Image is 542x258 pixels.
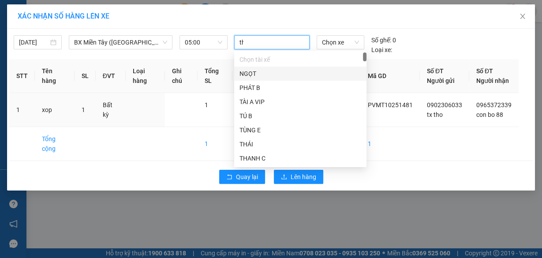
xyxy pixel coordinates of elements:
[234,95,366,109] div: TÀI A VIP
[371,45,392,55] span: Loại xe:
[361,59,420,93] th: Mã GD
[9,93,35,127] td: 1
[219,170,265,184] button: rollbackQuay lại
[18,12,109,20] span: XÁC NHẬN SỐ HÀNG LÊN XE
[476,77,509,84] span: Người nhận
[239,111,361,121] div: TÚ B
[427,67,444,75] span: Số ĐT
[239,97,361,107] div: TÀI A VIP
[361,127,420,161] td: 1
[234,52,366,67] div: Chọn tài xế
[239,125,361,135] div: TÙNG E
[35,59,75,93] th: Tên hàng
[35,93,75,127] td: xop
[236,172,258,182] span: Quay lại
[510,4,535,29] button: Close
[205,101,208,108] span: 1
[234,137,366,151] div: THÁI
[126,59,164,93] th: Loại hàng
[239,69,361,79] div: NGỌT
[226,174,232,181] span: rollback
[427,77,455,84] span: Người gửi
[234,109,366,123] div: TÚ B
[519,13,526,20] span: close
[368,101,413,108] span: PVMT10251481
[165,59,198,93] th: Ghi chú
[9,59,35,93] th: STT
[291,172,316,182] span: Lên hàng
[476,101,512,108] span: 0965372339
[96,59,126,93] th: ĐVT
[239,55,361,64] div: Chọn tài xế
[234,67,366,81] div: NGỌT
[234,151,366,165] div: THANH C
[74,36,167,49] span: BX Miền Tây (Hàng Ngoài)
[239,139,361,149] div: THÁI
[274,170,323,184] button: uploadLên hàng
[239,153,361,163] div: THANH C
[476,111,503,118] span: con bo 88
[234,123,366,137] div: TÙNG E
[185,36,222,49] span: 05:00
[35,127,75,161] td: Tổng cộng
[281,174,287,181] span: upload
[82,106,85,113] span: 1
[427,101,462,108] span: 0902306033
[371,35,391,45] span: Số ghế:
[322,36,359,49] span: Chọn xe
[19,37,49,47] input: 12/10/2025
[198,127,232,161] td: 1
[427,111,443,118] span: tx tho
[198,59,232,93] th: Tổng SL
[371,35,396,45] div: 0
[239,83,361,93] div: PHÁT B
[476,67,493,75] span: Số ĐT
[75,59,96,93] th: SL
[162,40,168,45] span: down
[96,93,126,127] td: Bất kỳ
[234,81,366,95] div: PHÁT B
[232,127,273,161] td: 60.000
[232,59,273,93] th: Tổng cước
